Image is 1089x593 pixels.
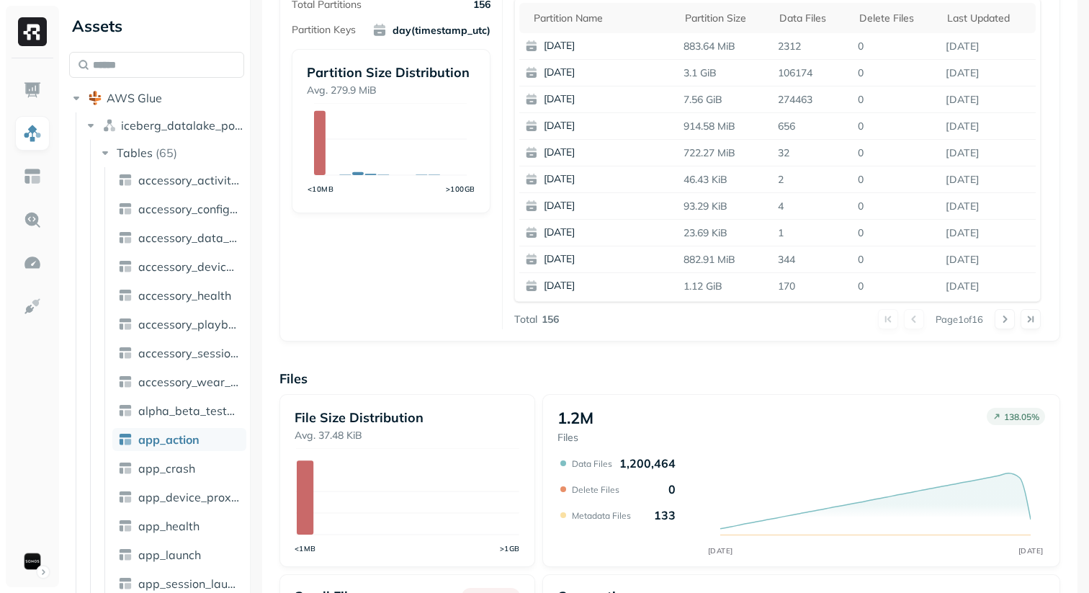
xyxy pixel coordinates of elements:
[112,370,246,393] a: accessory_wear_detection
[23,210,42,229] img: Query Explorer
[138,173,241,187] span: accessory_activity_report
[544,199,684,213] p: [DATE]
[118,576,133,591] img: table
[859,9,933,27] div: Delete Files
[678,274,772,299] p: 1.12 GiB
[779,9,845,27] div: Data Files
[947,9,1028,27] div: Last updated
[295,429,520,442] p: Avg. 37.48 KiB
[22,551,42,571] img: Sonos
[940,220,1036,246] p: Oct 10, 2025
[117,146,153,160] span: Tables
[940,61,1036,86] p: Oct 10, 2025
[118,490,133,504] img: table
[557,431,593,445] p: Files
[936,313,983,326] p: Page 1 of 16
[519,246,689,272] button: [DATE]
[372,23,490,37] span: day(timestamp_utc)
[118,403,133,418] img: table
[940,87,1036,112] p: Oct 10, 2025
[772,247,852,272] p: 344
[23,81,42,99] img: Dashboard
[138,202,241,216] span: accessory_config_report
[118,346,133,360] img: table
[112,284,246,307] a: accessory_health
[940,167,1036,192] p: Oct 10, 2025
[307,84,475,97] p: Avg. 279.9 MiB
[519,166,689,192] button: [DATE]
[678,167,772,192] p: 46.43 KiB
[852,87,940,112] p: 0
[446,184,475,194] tspan: >100GB
[678,247,772,272] p: 882.91 MiB
[156,146,177,160] p: ( 65 )
[138,288,231,303] span: accessory_health
[940,274,1036,299] p: Oct 10, 2025
[678,87,772,112] p: 7.56 GiB
[544,226,684,240] p: [DATE]
[107,91,162,105] span: AWS Glue
[852,220,940,246] p: 0
[572,484,619,495] p: Delete Files
[84,114,245,137] button: iceberg_datalake_poc_db
[519,220,689,246] button: [DATE]
[519,60,689,86] button: [DATE]
[118,173,133,187] img: table
[69,14,244,37] div: Assets
[772,87,852,112] p: 274463
[654,508,676,522] p: 133
[852,274,940,299] p: 0
[118,432,133,447] img: table
[23,254,42,272] img: Optimization
[112,169,246,192] a: accessory_activity_report
[772,61,852,86] p: 106174
[678,34,772,59] p: 883.64 MiB
[519,86,689,112] button: [DATE]
[772,274,852,299] p: 170
[23,297,42,316] img: Integrations
[118,519,133,533] img: table
[138,317,241,331] span: accessory_playback_time
[572,458,612,469] p: Data Files
[678,61,772,86] p: 3.1 GiB
[772,141,852,166] p: 32
[852,114,940,139] p: 0
[118,259,133,274] img: table
[98,141,246,164] button: Tables(65)
[112,255,246,278] a: accessory_device_button
[112,313,246,336] a: accessory_playback_time
[118,288,133,303] img: table
[308,184,334,194] tspan: <10MB
[542,313,559,326] p: 156
[112,342,246,365] a: accessory_session_report
[138,461,195,476] span: app_crash
[23,167,42,186] img: Asset Explorer
[138,231,241,245] span: accessory_data_gap_report
[519,140,689,166] button: [DATE]
[852,167,940,192] p: 0
[112,486,246,509] a: app_device_proximity
[544,66,684,80] p: [DATE]
[678,141,772,166] p: 722.27 MiB
[69,86,244,110] button: AWS Glue
[519,113,689,139] button: [DATE]
[118,548,133,562] img: table
[519,33,689,59] button: [DATE]
[118,461,133,476] img: table
[138,259,241,274] span: accessory_device_button
[23,124,42,143] img: Assets
[138,576,241,591] span: app_session_launch
[138,432,200,447] span: app_action
[772,114,852,139] p: 656
[307,64,475,81] p: Partition Size Distribution
[118,231,133,245] img: table
[519,193,689,219] button: [DATE]
[118,202,133,216] img: table
[707,546,732,556] tspan: [DATE]
[112,514,246,538] a: app_health
[852,61,940,86] p: 0
[102,118,117,133] img: namespace
[500,544,520,553] tspan: >1GB
[619,456,676,471] p: 1,200,464
[112,197,246,220] a: accessory_config_report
